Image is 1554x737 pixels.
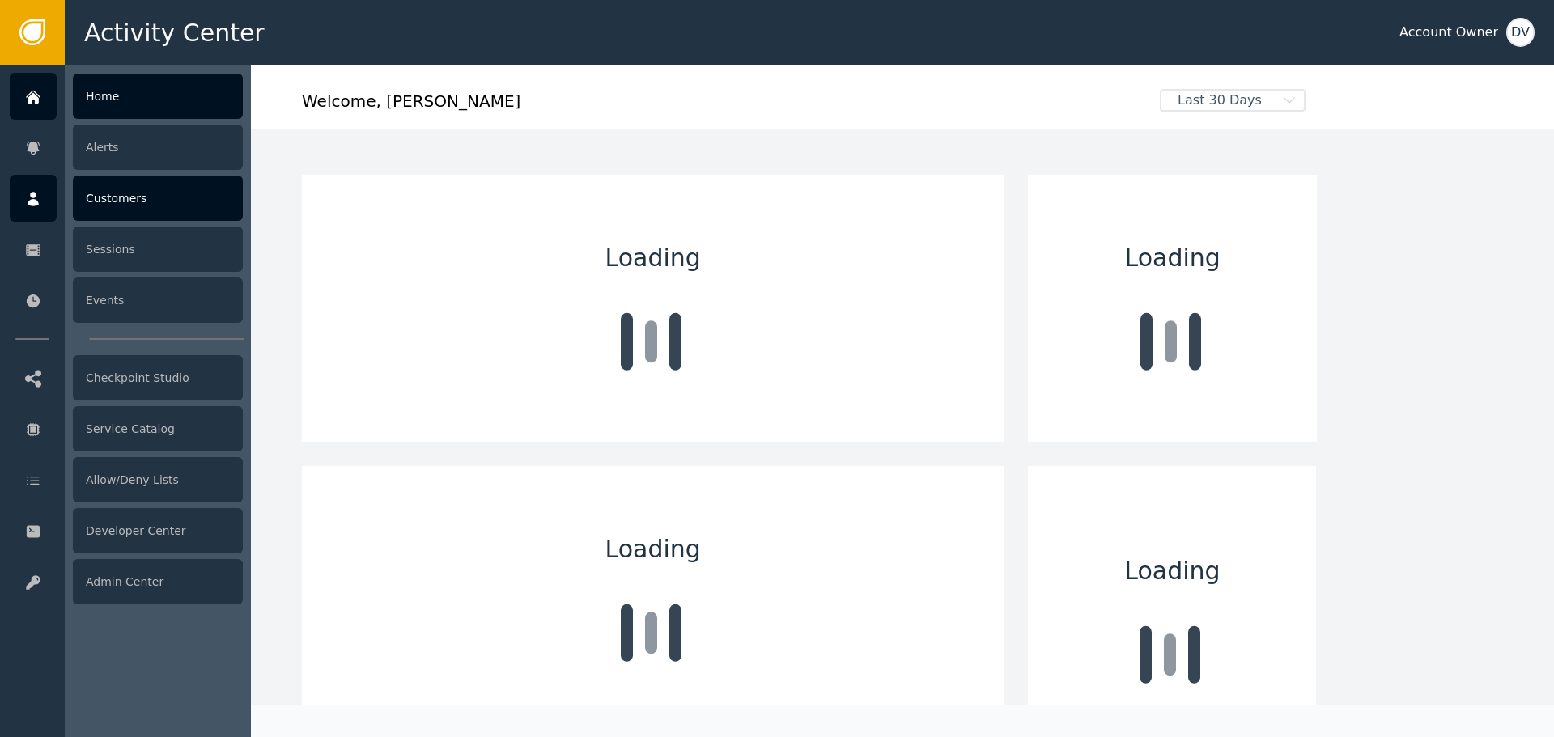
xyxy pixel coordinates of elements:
[1506,18,1535,47] button: DV
[1125,239,1221,276] span: Loading
[73,457,243,502] div: Allow/Deny Lists
[73,355,243,400] div: Checkpoint Studio
[73,74,243,119] div: Home
[1161,91,1278,110] span: Last 30 Days
[10,124,243,171] a: Alerts
[1124,553,1220,589] span: Loading
[10,456,243,503] a: Allow/Deny Lists
[605,239,701,276] span: Loading
[10,558,243,605] a: Admin Center
[1149,89,1317,112] button: Last 30 Days
[73,227,243,272] div: Sessions
[10,507,243,554] a: Developer Center
[10,226,243,273] a: Sessions
[605,531,701,567] span: Loading
[73,176,243,221] div: Customers
[73,277,243,323] div: Events
[10,405,243,452] a: Service Catalog
[10,73,243,120] a: Home
[10,277,243,324] a: Events
[302,89,1149,125] div: Welcome , [PERSON_NAME]
[10,175,243,222] a: Customers
[73,508,243,553] div: Developer Center
[1399,23,1498,42] div: Account Owner
[73,406,243,451] div: Service Catalog
[10,354,243,401] a: Checkpoint Studio
[73,559,243,604] div: Admin Center
[84,15,265,51] span: Activity Center
[73,125,243,170] div: Alerts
